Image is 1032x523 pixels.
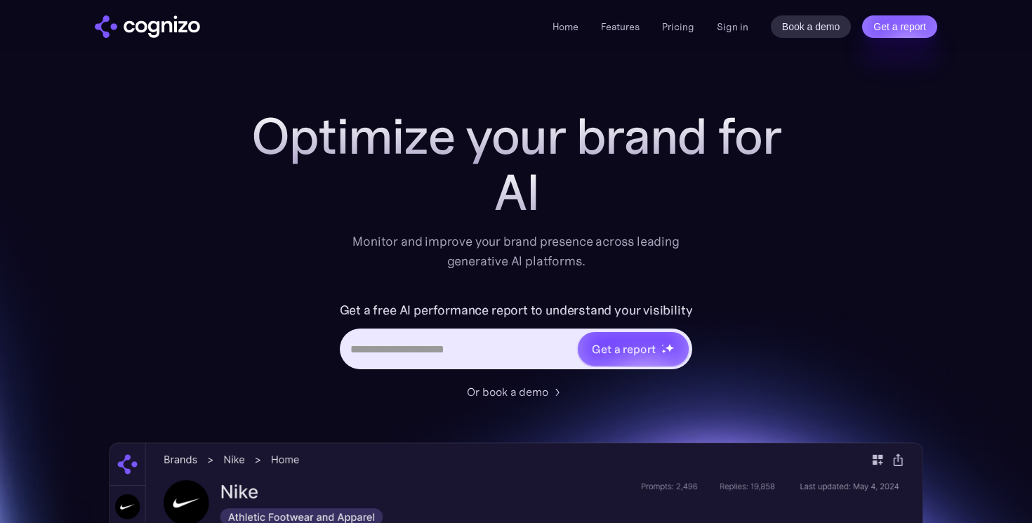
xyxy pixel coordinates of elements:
label: Get a free AI performance report to understand your visibility [340,299,693,322]
div: Or book a demo [467,383,548,400]
a: Sign in [717,18,748,35]
a: home [95,15,200,38]
img: star [661,344,663,346]
a: Or book a demo [467,383,565,400]
img: star [661,349,666,354]
img: star [665,343,674,352]
a: Features [601,20,640,33]
a: Get a report [862,15,937,38]
div: Monitor and improve your brand presence across leading generative AI platforms. [343,232,689,271]
a: Home [553,20,578,33]
h1: Optimize your brand for [235,108,797,164]
img: cognizo logo [95,15,200,38]
a: Book a demo [771,15,852,38]
a: Get a reportstarstarstar [576,331,690,367]
div: AI [235,164,797,220]
form: Hero URL Input Form [340,299,693,376]
a: Pricing [662,20,694,33]
div: Get a report [592,340,655,357]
